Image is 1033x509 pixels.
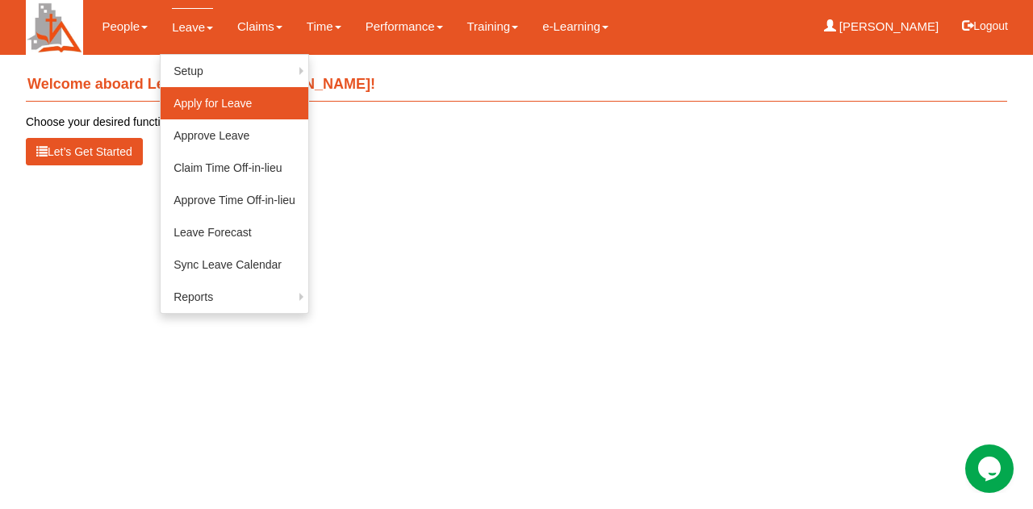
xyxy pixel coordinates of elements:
button: Logout [951,6,1019,45]
a: People [102,8,148,45]
a: Apply for Leave [161,87,308,119]
a: Performance [366,8,443,45]
a: Claims [237,8,282,45]
a: Time [307,8,341,45]
a: Leave [172,8,213,46]
iframe: chat widget [965,444,1017,493]
a: Sync Leave Calendar [161,248,308,281]
img: H+Cupd5uQsr4AAAAAElFTkSuQmCC [26,1,83,55]
a: e-Learning [542,8,609,45]
a: Reports [161,281,308,313]
a: Training [467,8,519,45]
a: Claim Time Off-in-lieu [161,152,308,184]
a: Leave Forecast [161,216,308,248]
p: Choose your desired function from the menu above. [26,114,1007,130]
a: [PERSON_NAME] [824,8,939,45]
a: Approve Leave [161,119,308,152]
h4: Welcome aboard Learn Anchor, [PERSON_NAME]! [26,69,1007,102]
a: Approve Time Off-in-lieu [161,184,308,216]
a: Setup [161,55,308,87]
button: Let’s Get Started [26,138,143,165]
